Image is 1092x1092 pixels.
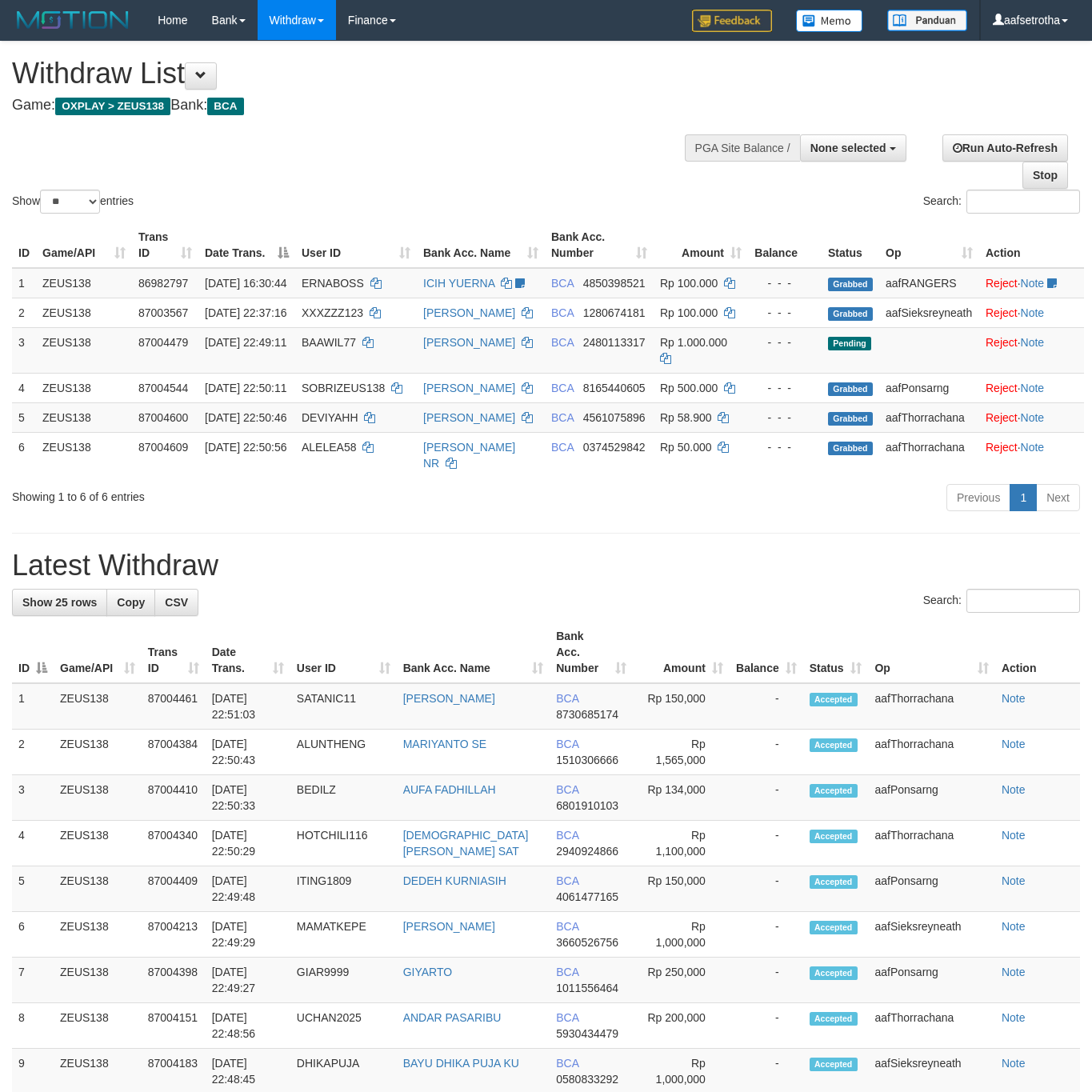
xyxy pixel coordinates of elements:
a: Note [1002,829,1026,842]
span: 87004600 [138,411,188,424]
td: 3 [12,327,36,373]
span: Grabbed [828,442,873,455]
td: 6 [12,912,54,958]
th: ID [12,222,36,268]
span: Copy 3660526756 to clipboard [556,936,618,949]
td: aafThorrachana [868,730,994,775]
td: 87004461 [142,683,206,730]
td: aafThorrachana [879,402,979,432]
td: 87004213 [142,912,206,958]
th: Status [822,222,879,268]
td: Rp 250,000 [633,958,730,1003]
img: MOTION_logo.png [12,8,134,32]
span: Copy 2940924866 to clipboard [556,845,618,858]
span: BCA [556,920,578,933]
td: ZEUS138 [54,683,142,730]
img: Feedback.jpg [692,10,772,32]
span: Accepted [810,875,858,889]
td: Rp 150,000 [633,683,730,730]
div: PGA Site Balance / [685,134,800,162]
span: BCA [551,441,574,454]
td: SATANIC11 [290,683,397,730]
span: [DATE] 22:37:16 [205,306,286,319]
span: BCA [551,306,574,319]
th: Game/API: activate to sort column ascending [36,222,132,268]
span: BAAWIL77 [302,336,356,349]
span: BCA [556,738,578,750]
a: Note [1002,966,1026,978]
span: Copy [117,596,145,609]
a: [PERSON_NAME] [423,411,515,424]
td: ZEUS138 [54,730,142,775]
td: HOTCHILI116 [290,821,397,866]
span: Rp 500.000 [660,382,718,394]
td: ZEUS138 [36,373,132,402]
span: 87004544 [138,382,188,394]
a: [PERSON_NAME] NR [423,441,515,470]
td: aafPonsarng [868,958,994,1003]
h1: Withdraw List [12,58,712,90]
th: Trans ID: activate to sort column ascending [142,622,206,683]
a: [DEMOGRAPHIC_DATA][PERSON_NAME] SAT [403,829,529,858]
span: Accepted [810,1012,858,1026]
span: Pending [828,337,871,350]
span: None selected [810,142,886,154]
td: Rp 150,000 [633,866,730,912]
th: Op: activate to sort column ascending [879,222,979,268]
a: MARIYANTO SE [403,738,487,750]
td: UCHAN2025 [290,1003,397,1049]
span: Show 25 rows [22,596,97,609]
span: Copy 8165440605 to clipboard [583,382,646,394]
th: Balance [748,222,822,268]
td: ITING1809 [290,866,397,912]
span: 87004479 [138,336,188,349]
td: aafThorrachana [868,821,994,866]
span: Accepted [810,1058,858,1071]
img: panduan.png [887,10,967,31]
td: aafThorrachana [879,432,979,478]
span: Grabbed [828,307,873,321]
td: [DATE] 22:50:29 [206,821,290,866]
span: BCA [556,966,578,978]
span: OXPLAY > ZEUS138 [55,98,170,115]
span: [DATE] 22:50:56 [205,441,286,454]
a: Note [1021,382,1045,394]
td: - [730,683,803,730]
a: BAYU DHIKA PUJA KU [403,1057,519,1070]
a: Note [1021,306,1045,319]
td: aafPonsarng [879,373,979,402]
td: 2 [12,730,54,775]
td: 5 [12,402,36,432]
a: Reject [986,306,1018,319]
span: Copy 4561075896 to clipboard [583,411,646,424]
input: Search: [966,589,1080,613]
a: Previous [946,484,1010,511]
th: Date Trans.: activate to sort column ascending [206,622,290,683]
td: BEDILZ [290,775,397,821]
th: Action [995,622,1080,683]
td: ZEUS138 [54,866,142,912]
span: Accepted [810,693,858,706]
button: None selected [800,134,906,162]
span: Copy 6801910103 to clipboard [556,799,618,812]
span: Rp 58.900 [660,411,712,424]
a: Run Auto-Refresh [942,134,1068,162]
td: 5 [12,866,54,912]
td: - [730,821,803,866]
input: Search: [966,190,1080,214]
span: XXXZZZ123 [302,306,363,319]
span: BCA [556,692,578,705]
td: aafSieksreyneath [879,298,979,327]
a: Note [1002,874,1026,887]
span: BCA [556,874,578,887]
a: DEDEH KURNIASIH [403,874,506,887]
td: ZEUS138 [36,327,132,373]
a: Note [1021,441,1045,454]
span: BCA [551,382,574,394]
span: [DATE] 16:30:44 [205,277,286,290]
label: Show entries [12,190,134,214]
span: 87004609 [138,441,188,454]
td: Rp 1,565,000 [633,730,730,775]
img: Button%20Memo.svg [796,10,863,32]
span: Copy 5930434479 to clipboard [556,1027,618,1040]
